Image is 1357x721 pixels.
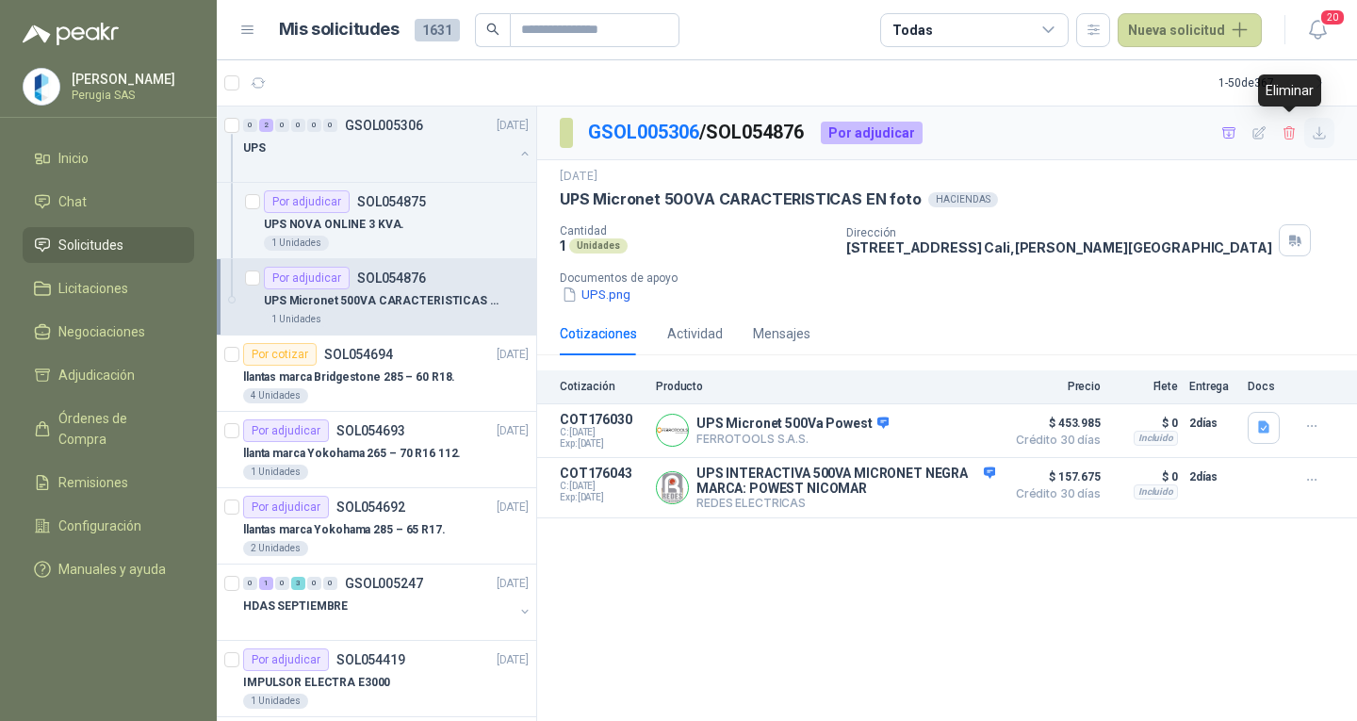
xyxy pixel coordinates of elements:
div: Por adjudicar [243,496,329,518]
p: Producto [656,380,995,393]
div: Incluido [1134,431,1178,446]
p: / SOL054876 [588,118,806,147]
a: Configuración [23,508,194,544]
p: 2 días [1189,412,1236,434]
p: Docs [1248,380,1285,393]
div: Por adjudicar [243,648,329,671]
p: GSOL005247 [345,577,423,590]
div: 0 [243,119,257,132]
p: SOL054876 [357,271,426,285]
div: 3 [291,577,305,590]
p: Dirección [846,226,1272,239]
span: Exp: [DATE] [560,492,645,503]
span: $ 157.675 [1006,466,1101,488]
div: 0 [323,577,337,590]
a: Manuales y ayuda [23,551,194,587]
div: Eliminar [1258,74,1321,107]
span: Remisiones [58,472,128,493]
span: 20 [1319,8,1346,26]
p: SOL054875 [357,195,426,208]
p: [DATE] [497,346,529,364]
span: search [486,23,499,36]
a: GSOL005306 [588,121,699,143]
div: HACIENDAS [928,192,998,207]
p: REDES ELECTRICAS [696,496,995,510]
p: UPS Micronet 500VA CARACTERISTICAS EN foto [560,189,921,209]
a: Por adjudicarSOL054693[DATE] llanta marca Yokohama 265 – 70 R16 112.1 Unidades [217,412,536,488]
a: Solicitudes [23,227,194,263]
img: Company Logo [657,472,688,503]
div: 0 [307,577,321,590]
p: [DATE] [497,575,529,593]
button: 20 [1300,13,1334,47]
a: Chat [23,184,194,220]
a: Órdenes de Compra [23,401,194,457]
div: 2 [259,119,273,132]
div: 1 Unidades [264,312,329,327]
a: 0 1 0 3 0 0 GSOL005247[DATE] HDAS SEPTIEMBRE [243,572,532,632]
a: Adjudicación [23,357,194,393]
span: Adjudicación [58,365,135,385]
p: [DATE] [560,168,597,186]
a: Por cotizarSOL054694[DATE] llantas marca Bridgestone 285 – 60 R18.4 Unidades [217,336,536,412]
a: 0 2 0 0 0 0 GSOL005306[DATE] UPS [243,114,532,174]
div: Por adjudicar [821,122,923,144]
a: Inicio [23,140,194,176]
p: Documentos de apoyo [560,271,1349,285]
button: UPS.png [560,285,632,304]
a: Por adjudicarSOL054692[DATE] llantas marca Yokohama 285 – 65 R17.2 Unidades [217,488,536,565]
p: FERROTOOLS S.A.S. [696,432,889,446]
h1: Mis solicitudes [279,16,400,43]
span: Solicitudes [58,235,123,255]
p: [PERSON_NAME] [72,73,189,86]
span: Órdenes de Compra [58,408,176,450]
div: Incluido [1134,484,1178,500]
a: Remisiones [23,465,194,500]
p: 2 días [1189,466,1236,488]
p: llantas marca Yokohama 285 – 65 R17. [243,521,446,539]
div: 0 [275,577,289,590]
p: Perugia SAS [72,90,189,101]
span: Licitaciones [58,278,128,299]
div: 0 [275,119,289,132]
img: Company Logo [24,69,59,105]
img: Company Logo [657,415,688,446]
a: Por adjudicarSOL054875UPS NOVA ONLINE 3 KVA.1 Unidades [217,183,536,259]
p: COT176043 [560,466,645,481]
p: [DATE] [497,499,529,516]
span: Manuales y ayuda [58,559,166,580]
a: Por adjudicarSOL054876UPS Micronet 500VA CARACTERISTICAS EN foto1 Unidades [217,259,536,336]
span: Chat [58,191,87,212]
p: HDAS SEPTIEMBRE [243,598,348,615]
span: $ 453.985 [1006,412,1101,434]
p: Precio [1006,380,1101,393]
div: Por adjudicar [243,419,329,442]
a: Negociaciones [23,314,194,350]
p: [DATE] [497,651,529,669]
div: Por adjudicar [264,267,350,289]
p: 1 [560,238,565,254]
span: Exp: [DATE] [560,438,645,450]
p: [STREET_ADDRESS] Cali , [PERSON_NAME][GEOGRAPHIC_DATA] [846,239,1272,255]
div: 2 Unidades [243,541,308,556]
p: UPS Micronet 500VA CARACTERISTICAS EN foto [264,292,499,310]
div: 1 Unidades [264,236,329,251]
div: Actividad [667,323,723,344]
button: Nueva solicitud [1118,13,1262,47]
span: Inicio [58,148,89,169]
p: SOL054419 [336,653,405,666]
a: Por adjudicarSOL054419[DATE] IMPULSOR ELECTRA E30001 Unidades [217,641,536,717]
p: GSOL005306 [345,119,423,132]
p: SOL054693 [336,424,405,437]
p: Flete [1112,380,1178,393]
p: llanta marca Yokohama 265 – 70 R16 112. [243,445,461,463]
div: Por adjudicar [264,190,350,213]
div: 1 [259,577,273,590]
p: UPS INTERACTIVA 500VA MICRONET NEGRA MARCA: POWEST NICOMAR [696,466,995,496]
p: $ 0 [1112,412,1178,434]
p: $ 0 [1112,466,1178,488]
div: 0 [243,577,257,590]
p: SOL054694 [324,348,393,361]
div: 1 Unidades [243,465,308,480]
span: Crédito 30 días [1006,488,1101,500]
